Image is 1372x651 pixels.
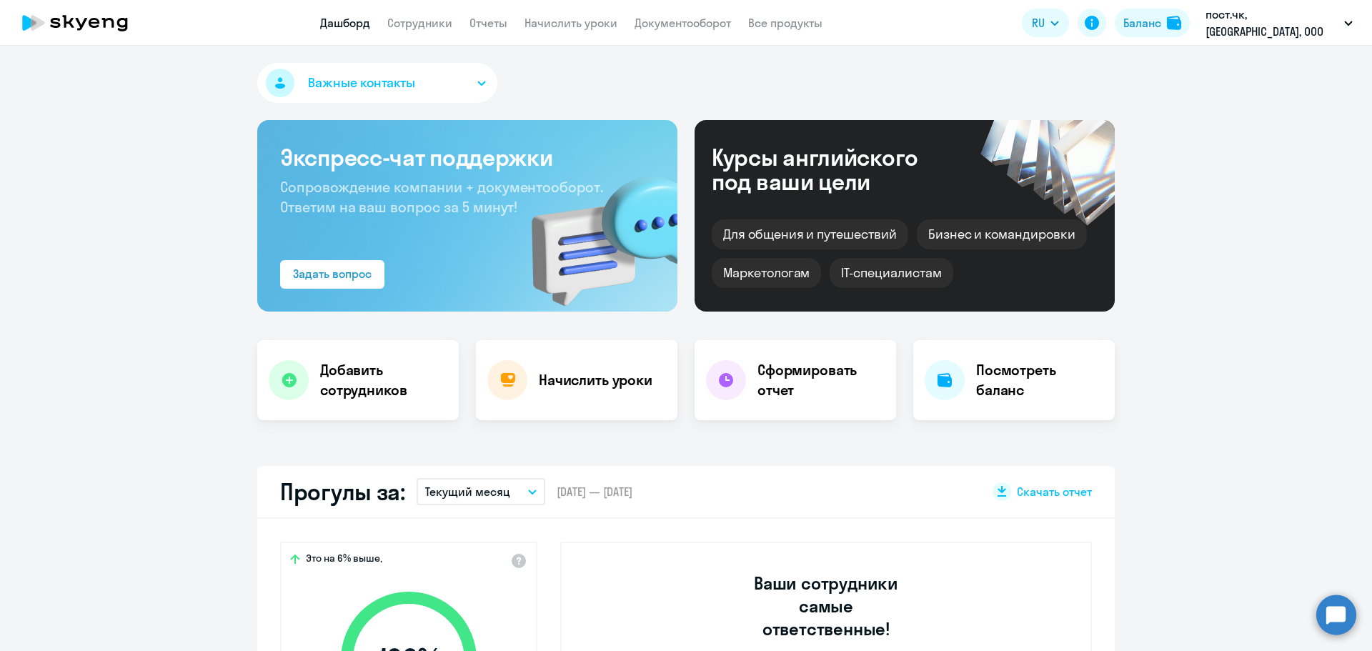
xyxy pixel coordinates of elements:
[306,552,382,569] span: Это на 6% выше,
[712,219,908,249] div: Для общения и путешествий
[1123,14,1161,31] div: Баланс
[469,16,507,30] a: Отчеты
[757,360,885,400] h4: Сформировать отчет
[635,16,731,30] a: Документооборот
[539,370,652,390] h4: Начислить уроки
[1022,9,1069,37] button: RU
[735,572,918,640] h3: Ваши сотрудники самые ответственные!
[712,145,956,194] div: Курсы английского под ваши цели
[557,484,632,500] span: [DATE] — [DATE]
[976,360,1103,400] h4: Посмотреть баланс
[417,478,545,505] button: Текущий месяц
[320,360,447,400] h4: Добавить сотрудников
[511,151,677,312] img: bg-img
[1017,484,1092,500] span: Скачать отчет
[830,258,953,288] div: IT-специалистам
[1167,16,1181,30] img: balance
[280,143,655,172] h3: Экспресс-чат поддержки
[712,258,821,288] div: Маркетологам
[320,16,370,30] a: Дашборд
[308,74,415,92] span: Важные контакты
[1206,6,1338,40] p: пост.чк, [GEOGRAPHIC_DATA], ООО
[280,178,603,216] span: Сопровождение компании + документооборот. Ответим на ваш вопрос за 5 минут!
[293,265,372,282] div: Задать вопрос
[387,16,452,30] a: Сотрудники
[280,477,405,506] h2: Прогулы за:
[257,63,497,103] button: Важные контакты
[1198,6,1360,40] button: пост.чк, [GEOGRAPHIC_DATA], ООО
[525,16,617,30] a: Начислить уроки
[1032,14,1045,31] span: RU
[917,219,1087,249] div: Бизнес и командировки
[1115,9,1190,37] button: Балансbalance
[748,16,822,30] a: Все продукты
[425,483,510,500] p: Текущий месяц
[280,260,384,289] button: Задать вопрос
